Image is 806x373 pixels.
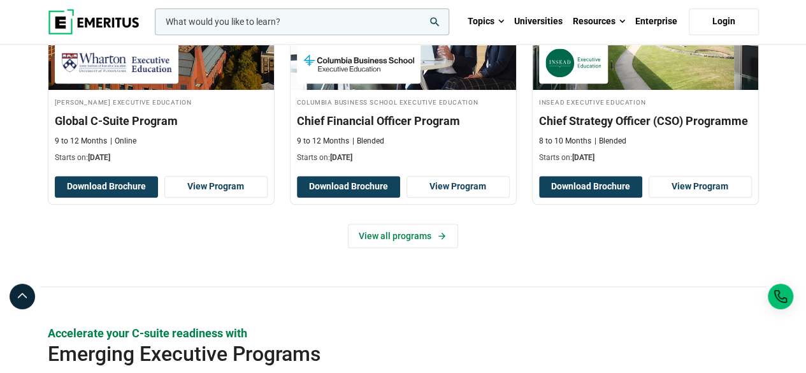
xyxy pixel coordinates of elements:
p: Blended [594,136,626,147]
button: Download Brochure [297,176,400,198]
input: woocommerce-product-search-field-0 [155,8,449,35]
h4: INSEAD Executive Education [539,96,752,107]
button: Download Brochure [55,176,158,198]
a: Login [689,8,759,35]
h4: [PERSON_NAME] Executive Education [55,96,268,107]
span: [DATE] [330,153,352,162]
span: [DATE] [572,153,594,162]
h2: Emerging Executive Programs [48,341,687,367]
img: INSEAD Executive Education [545,48,601,77]
img: Columbia Business School Executive Education [303,48,414,77]
p: 9 to 12 Months [297,136,349,147]
h3: Chief Strategy Officer (CSO) Programme [539,113,752,129]
a: View Program [649,176,752,198]
a: View all programs [348,224,458,248]
p: Starts on: [297,152,510,163]
h3: Chief Financial Officer Program [297,113,510,129]
img: Wharton Executive Education [61,48,172,77]
p: Accelerate your C-suite readiness with [48,325,759,341]
h4: Columbia Business School Executive Education [297,96,510,107]
a: View Program [164,176,268,198]
p: 8 to 10 Months [539,136,591,147]
p: Online [110,136,136,147]
p: 9 to 12 Months [55,136,107,147]
h3: Global C-Suite Program [55,113,268,129]
button: Download Brochure [539,176,642,198]
p: Starts on: [539,152,752,163]
span: [DATE] [88,153,110,162]
a: View Program [407,176,510,198]
p: Starts on: [55,152,268,163]
p: Blended [352,136,384,147]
